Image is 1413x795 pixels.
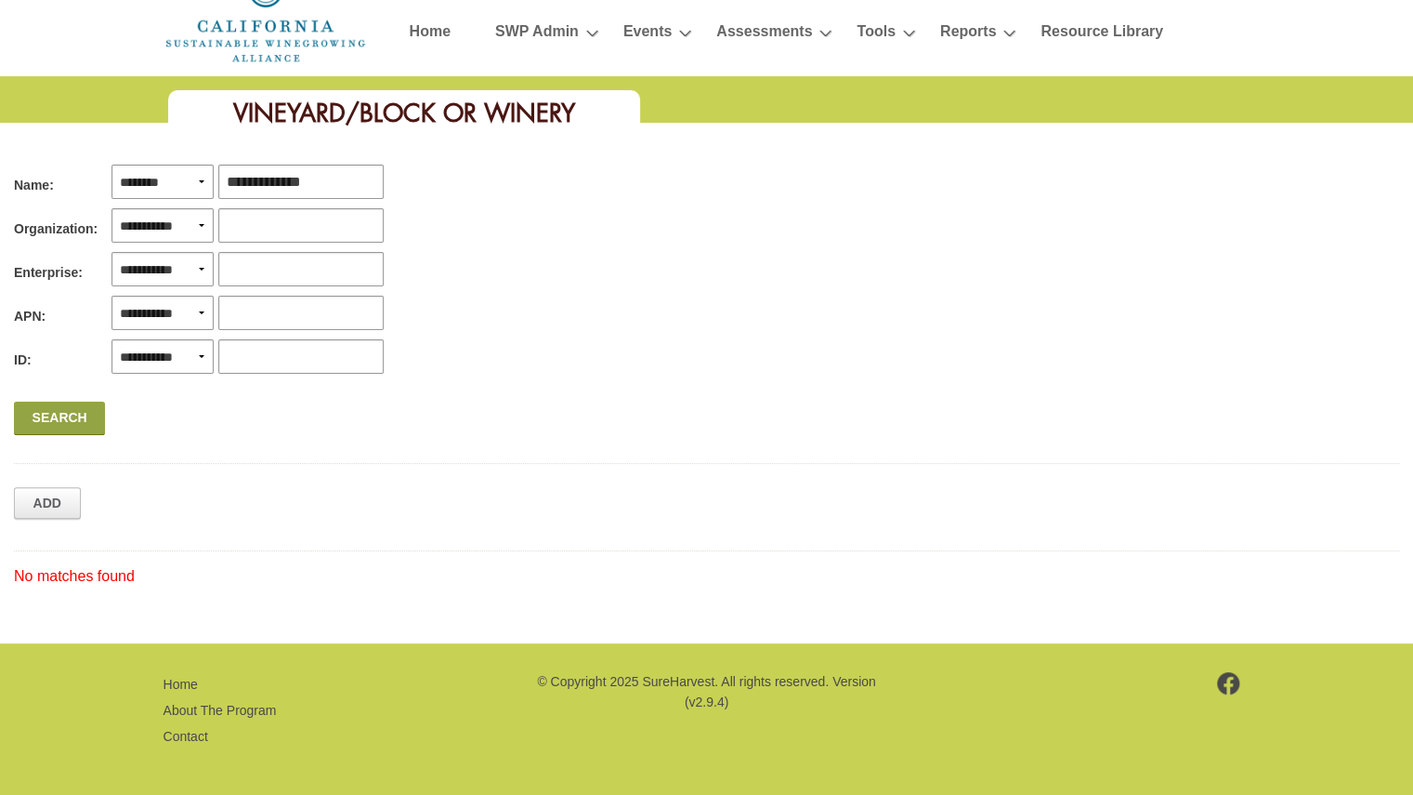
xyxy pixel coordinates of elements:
[14,351,32,370] span: ID:
[14,263,83,283] span: Enterprise:
[410,19,451,51] a: Home
[14,402,105,435] a: Search
[164,703,277,718] a: About The Program
[14,176,54,195] span: Name:
[716,19,812,51] a: Assessments
[1040,19,1163,51] a: Resource Library
[164,729,208,744] a: Contact
[233,97,575,129] span: Vineyard/Block or Winery
[14,307,46,326] span: APN:
[940,19,996,51] a: Reports
[14,568,135,584] span: No matches found
[164,677,198,692] a: Home
[1217,672,1240,695] img: footer-facebook.png
[534,671,878,713] p: © Copyright 2025 SureHarvest. All rights reserved. Version (v2.9.4)
[495,19,579,51] a: SWP Admin
[623,19,672,51] a: Events
[14,487,81,519] a: Add
[857,19,895,51] a: Tools
[14,219,98,239] span: Organization:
